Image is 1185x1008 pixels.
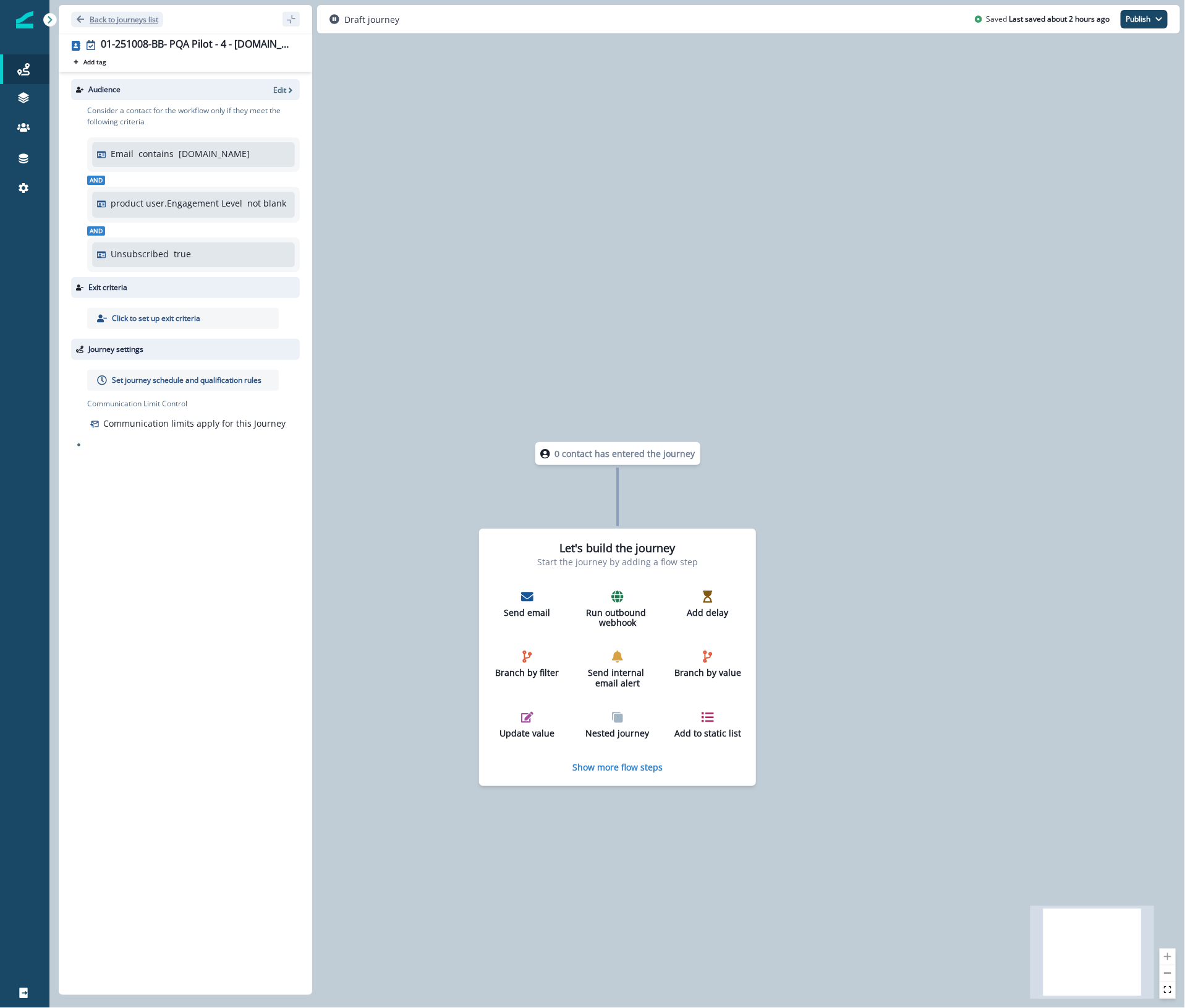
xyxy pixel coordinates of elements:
p: Saved [986,14,1007,25]
p: Journey settings [88,344,143,355]
p: Email [111,147,134,160]
p: product user.Engagement Level [111,197,242,210]
div: 0 contact has entered the journey [499,442,736,465]
p: true [174,247,191,260]
p: [DOMAIN_NAME] [179,147,250,160]
p: Draft journey [344,13,399,26]
p: Edit [273,85,286,95]
p: Send email [493,608,561,618]
p: Send internal email alert [584,668,652,689]
p: Consider a contact for the workflow only if they meet the following criteria [87,105,300,127]
p: Add to static list [674,728,742,739]
button: Add to static list [669,706,747,744]
h2: Let's build the journey [560,542,676,555]
button: Run outbound webhook [579,586,656,634]
p: Add delay [674,608,742,618]
img: Inflection [16,11,33,28]
p: Set journey schedule and qualification rules [112,375,261,386]
button: Nested journey [579,706,656,744]
button: Update value [488,706,566,744]
button: Edit [273,85,295,95]
button: Add tag [71,57,108,67]
p: 0 contact has entered the journey [555,447,695,460]
p: Nested journey [584,728,652,739]
p: Branch by filter [493,668,561,678]
button: Branch by value [669,646,747,683]
div: 01-251008-BB- PQA Pilot - 4 - [DOMAIN_NAME] [101,38,295,52]
button: sidebar collapse toggle [282,12,300,27]
button: Add delay [669,586,747,623]
button: fit view [1160,982,1176,999]
span: And [87,176,105,185]
p: Audience [88,84,121,95]
p: Back to journeys list [90,14,158,25]
p: contains [138,147,174,160]
p: Run outbound webhook [584,608,652,629]
button: Branch by filter [488,646,566,683]
button: Send internal email alert [579,646,656,694]
p: Add tag [83,58,106,66]
span: And [87,226,105,236]
button: zoom out [1160,965,1176,982]
div: Let's build the journeyStart the journey by adding a flow stepSend emailRun outbound webhookAdd d... [479,529,756,786]
p: not blank [247,197,286,210]
p: Branch by value [674,668,742,678]
button: Publish [1121,10,1168,28]
p: Communication Limit Control [87,398,300,409]
p: Unsubscribed [111,247,169,260]
button: Go back [71,12,163,27]
p: Click to set up exit criteria [112,313,200,324]
p: Exit criteria [88,282,127,293]
p: Update value [493,728,561,739]
button: Send email [488,586,566,623]
p: Communication limits apply for this Journey [103,417,286,430]
p: Start the journey by adding a flow step [537,555,698,568]
p: Last saved about 2 hours ago [1009,14,1110,25]
button: Show more flow steps [572,761,663,773]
